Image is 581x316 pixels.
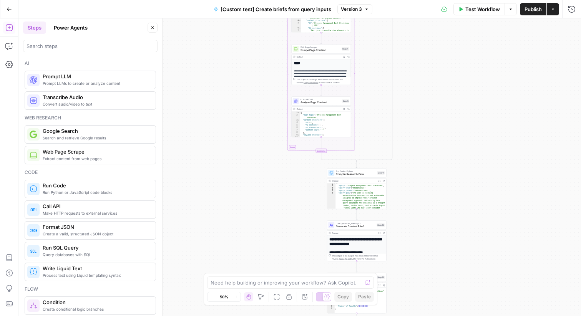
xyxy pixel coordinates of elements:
[292,126,300,129] div: 6
[43,93,149,101] span: Transcribe Audio
[43,135,149,141] span: Search and retrieve Google results
[27,42,154,50] input: Search steps
[221,5,331,13] span: [Custom test] Create briefs from query inputs
[49,22,92,34] button: Power Agents
[336,170,375,173] span: Run Code · Python
[292,119,300,122] div: 3
[298,119,300,122] span: Toggle code folding, rows 3 through 8
[336,222,375,225] span: LLM · [PERSON_NAME] 4.1
[43,223,149,231] span: Format JSON
[43,244,149,251] span: Run SQL Query
[297,78,349,84] div: This output is too large & has been abbreviated for review. to view the full content.
[43,101,149,107] span: Convert audio/video to text
[336,172,375,176] span: Compile Research Data
[43,80,149,86] span: Prompt LLMs to create or analyze content
[43,231,149,237] span: Create a valid, structured JSON object
[327,273,387,313] div: SEO ResearchKeyword Research EnhancementStep 13Output{ "Keyword":"project management best practic...
[377,171,385,175] div: Step 11
[300,101,340,104] span: Analyze Page Content
[43,148,149,156] span: Web Page Scrape
[292,124,300,127] div: 5
[357,11,392,162] g: Edge from step_10 to step_1-conditional-end
[356,209,357,220] g: Edge from step_11 to step_12
[292,111,300,114] div: 1
[297,55,340,58] div: Output
[43,251,149,258] span: Query databases with SQL
[43,189,149,195] span: Run Python or JavaScript code blocks
[43,202,149,210] span: Call API
[292,20,301,22] div: 4
[341,6,362,13] span: Version 3
[358,293,371,300] span: Paste
[342,47,349,51] div: Step 4
[298,134,300,137] span: Toggle code folding, rows 9 through 13
[43,182,149,189] span: Run Code
[334,292,352,302] button: Copy
[292,136,300,139] div: 10
[337,293,349,300] span: Copy
[300,46,340,49] span: Web Page Scrape
[356,261,357,272] g: Edge from step_12 to step_13
[291,96,351,137] div: LLM · GPT-4.1Analyze Page ContentStep 5Output{ "main_topic":"Project Management Best Practices", ...
[525,5,542,13] span: Publish
[377,276,385,279] div: Step 13
[339,258,354,260] span: Copy the output
[43,127,149,135] span: Google Search
[320,85,322,96] g: Edge from step_4 to step_5
[327,305,335,308] div: 7
[299,20,301,22] span: Toggle code folding, rows 4 through 17
[209,3,336,15] button: [Custom test] Create briefs from query inputs
[336,225,375,228] span: Generate Content Brief
[342,99,349,103] div: Step 5
[23,22,46,34] button: Steps
[300,48,340,52] span: Scrape Page Content
[291,149,351,153] div: Complete
[453,3,505,15] button: Test Workflow
[220,294,228,300] span: 50%
[43,210,149,216] span: Make HTTP requests to external services
[327,187,335,190] div: 3
[332,179,376,182] div: Output
[320,33,322,44] g: Edge from step_3 to step_4
[292,129,300,132] div: 7
[300,98,340,101] span: LLM · GPT-4.1
[321,153,357,162] g: Edge from step_3-iteration-end to step_1-conditional-end
[355,292,374,302] button: Paste
[43,272,149,278] span: Process text using Liquid templating syntax
[43,306,149,312] span: Create conditional logic branches
[292,22,301,27] div: 5
[332,232,376,235] div: Output
[25,286,156,293] div: Flow
[298,111,300,114] span: Toggle code folding, rows 1 through 27
[292,131,300,134] div: 8
[292,121,300,124] div: 4
[356,161,357,168] g: Edge from step_1-conditional-end to step_11
[327,189,335,192] div: 4
[25,60,156,67] div: Ai
[327,192,335,212] div: 5
[327,168,387,209] div: Run Code · PythonCompile Research DataStep 11Output{ "query":"project management best practices",...
[327,184,335,187] div: 2
[337,4,372,14] button: Version 3
[465,5,500,13] span: Test Workflow
[520,3,546,15] button: Publish
[292,134,300,137] div: 9
[332,254,385,260] div: This output is too large & has been abbreviated for review. to view the full content.
[304,81,318,84] span: Copy the output
[43,298,149,306] span: Condition
[43,265,149,272] span: Write Liquid Text
[292,114,300,119] div: 2
[377,223,385,227] div: Step 12
[299,27,301,30] span: Toggle code folding, rows 6 through 11
[292,30,301,35] div: 7
[315,149,327,153] div: Complete
[327,308,335,310] div: 8
[25,114,156,121] div: Web research
[43,156,149,162] span: Extract content from web pages
[297,108,340,111] div: Output
[25,169,156,176] div: Code
[292,27,301,30] div: 6
[43,73,149,80] span: Prompt LLM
